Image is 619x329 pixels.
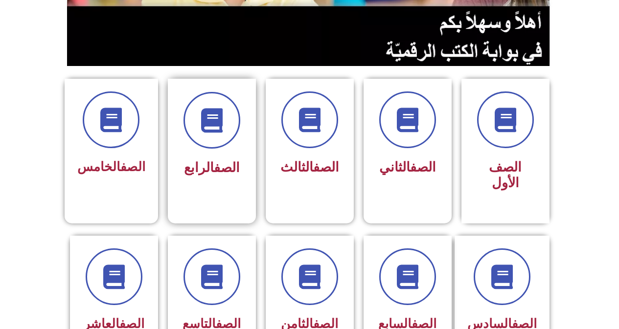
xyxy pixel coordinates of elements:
[120,159,145,174] a: الصف
[77,159,145,174] span: الخامس
[184,160,240,175] span: الرابع
[379,159,436,175] span: الثاني
[313,159,339,175] a: الصف
[489,159,522,191] span: الصف الأول
[410,159,436,175] a: الصف
[280,159,339,175] span: الثالث
[214,160,240,175] a: الصف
